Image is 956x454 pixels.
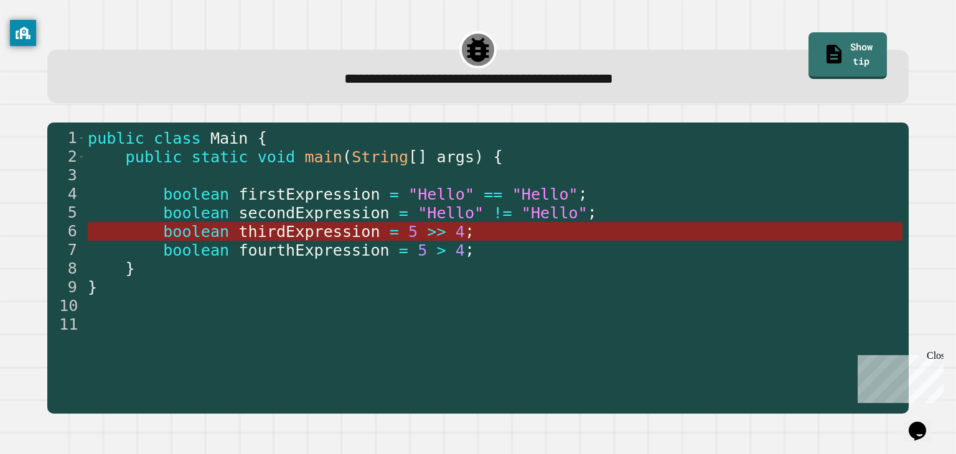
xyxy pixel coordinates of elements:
[904,404,944,442] iframe: chat widget
[47,297,85,315] div: 10
[390,223,399,241] span: =
[154,129,201,147] span: class
[47,241,85,259] div: 7
[163,223,229,241] span: boolean
[238,241,389,259] span: fourthExpression
[418,204,484,222] span: "Hello"
[304,148,342,166] span: main
[522,204,588,222] span: "Hello"
[408,223,418,241] span: 5
[238,204,389,222] span: secondExpression
[5,5,86,79] div: Chat with us now!Close
[512,185,578,203] span: "Hello"
[163,185,229,203] span: boolean
[47,278,85,297] div: 9
[47,129,85,147] div: 1
[258,148,296,166] span: void
[238,185,380,203] span: firstExpression
[47,203,85,222] div: 5
[808,32,887,79] a: Show tip
[163,204,229,222] span: boolean
[163,241,229,259] span: boolean
[47,147,85,166] div: 2
[47,185,85,203] div: 4
[399,204,408,222] span: =
[47,259,85,278] div: 8
[192,148,248,166] span: static
[437,241,446,259] span: >
[78,147,85,166] span: Toggle code folding, rows 2 through 8
[484,185,502,203] span: ==
[47,222,85,241] div: 6
[78,129,85,147] span: Toggle code folding, rows 1 through 9
[456,223,465,241] span: 4
[418,241,427,259] span: 5
[126,148,182,166] span: public
[456,241,465,259] span: 4
[47,166,85,185] div: 3
[408,185,474,203] span: "Hello"
[390,185,399,203] span: =
[493,204,512,222] span: !=
[88,129,144,147] span: public
[853,350,944,403] iframe: chat widget
[399,241,408,259] span: =
[210,129,248,147] span: Main
[47,315,85,334] div: 11
[10,20,36,46] button: privacy banner
[427,223,446,241] span: >>
[437,148,475,166] span: args
[352,148,408,166] span: String
[238,223,380,241] span: thirdExpression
